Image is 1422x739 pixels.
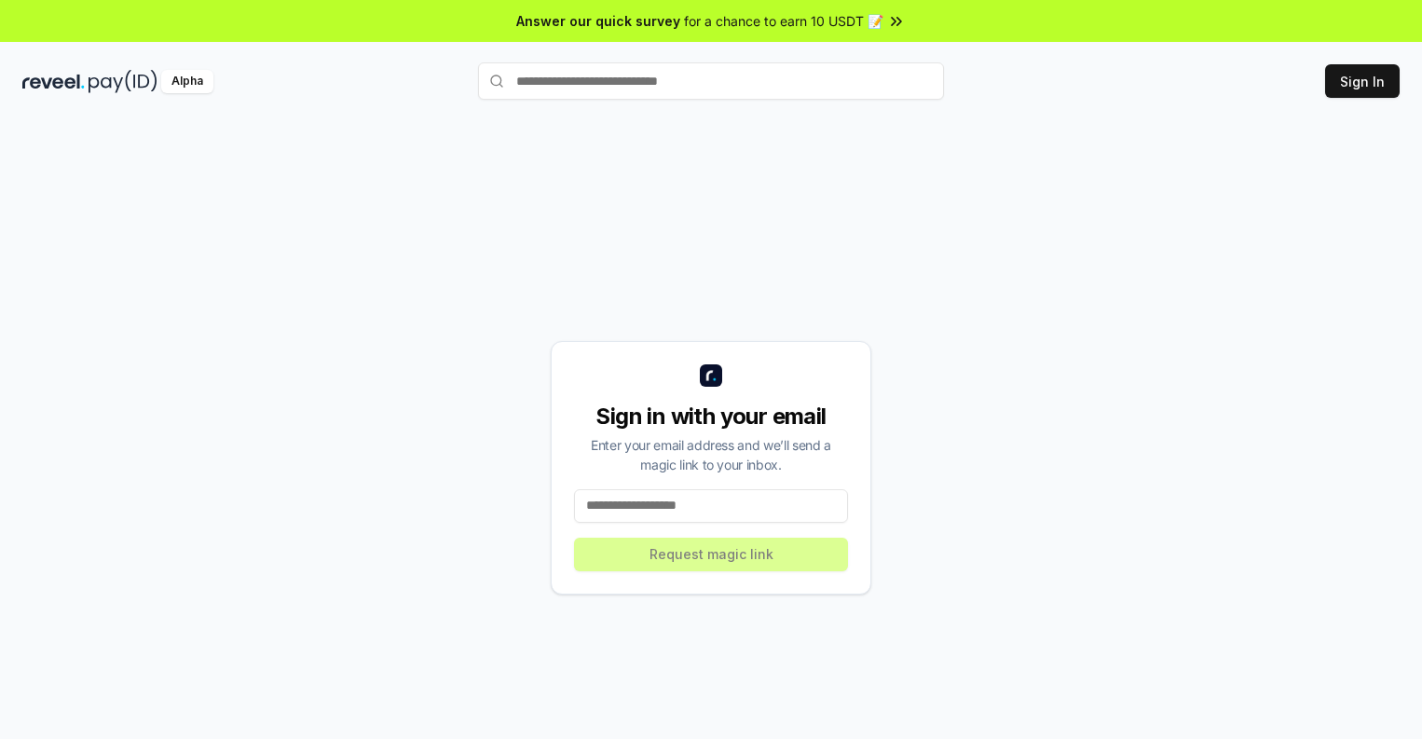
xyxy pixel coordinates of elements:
[574,435,848,474] div: Enter your email address and we’ll send a magic link to your inbox.
[161,70,213,93] div: Alpha
[516,11,680,31] span: Answer our quick survey
[89,70,157,93] img: pay_id
[1325,64,1400,98] button: Sign In
[574,402,848,431] div: Sign in with your email
[684,11,883,31] span: for a chance to earn 10 USDT 📝
[700,364,722,387] img: logo_small
[22,70,85,93] img: reveel_dark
